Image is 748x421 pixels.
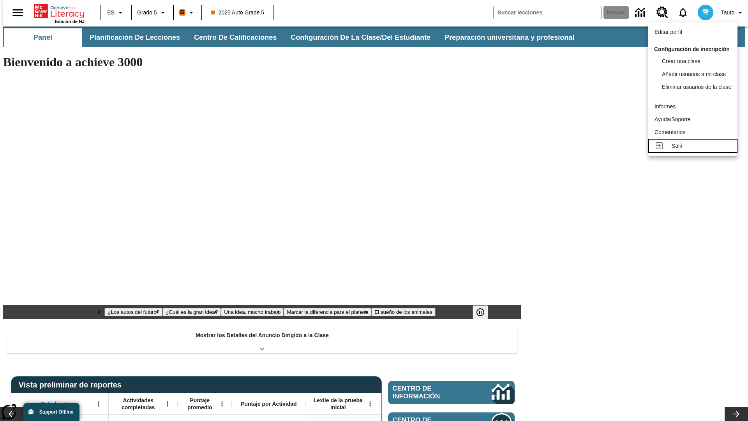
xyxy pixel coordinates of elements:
[654,116,690,122] span: Ayuda/Soporte
[654,129,685,135] span: Comentarios
[662,58,700,64] span: Crear una clase
[662,84,731,90] span: Eliminar usuarios de la clase
[654,29,682,35] span: Editar perfil
[654,103,676,110] span: Informes
[662,71,726,77] span: Añadir usuarios a mi clase
[672,143,683,149] span: Salir
[654,46,730,52] span: Configuración de inscripción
